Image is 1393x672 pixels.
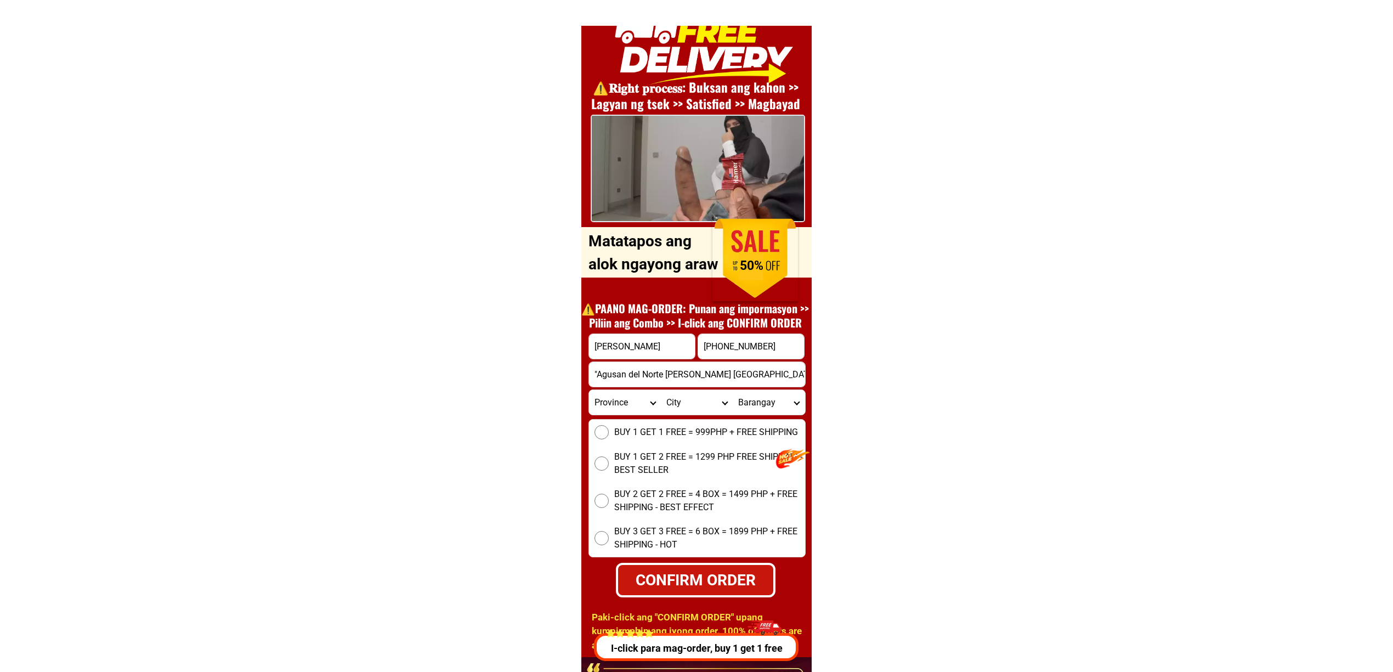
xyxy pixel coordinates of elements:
h1: ⚠️️𝐑𝐢𝐠𝐡𝐭 𝐩𝐫𝐨𝐜𝐞𝐬𝐬: Buksan ang kahon >> Lagyan ng tsek >> Satisfied >> Magbayad [576,80,815,112]
span: BUY 3 GET 3 FREE = 6 BOX = 1899 PHP + FREE SHIPPING - HOT [614,525,805,551]
h1: ⚠️️PAANO MAG-ORDER: Punan ang impormasyon >> Piliin ang Combo >> I-click ang CONFIRM ORDER [576,301,815,330]
div: CONFIRM ORDER [618,568,773,591]
select: Select province [589,390,661,415]
input: Input address [589,362,805,387]
span: BUY 1 GET 2 FREE = 1299 PHP FREE SHIPPING - BEST SELLER [614,450,805,477]
input: BUY 2 GET 2 FREE = 4 BOX = 1499 PHP + FREE SHIPPING - BEST EFFECT [594,494,609,508]
input: Input full_name [589,334,695,359]
p: I-click para mag-order, buy 1 get 1 free [591,641,802,656]
select: Select commune [733,390,805,415]
input: Input phone_number [698,334,804,359]
span: BUY 2 GET 2 FREE = 4 BOX = 1499 PHP + FREE SHIPPING - BEST EFFECT [614,488,805,514]
h1: 50% [724,258,779,274]
input: BUY 1 GET 2 FREE = 1299 PHP FREE SHIPPING - BEST SELLER [594,456,609,471]
span: BUY 1 GET 1 FREE = 999PHP + FREE SHIPPING [614,426,798,439]
h1: ORDER DITO [620,221,792,269]
h1: Paki-click ang "CONFIRM ORDER" upang kumpirmahin ang iyong order. 100% of orders are anonymous an... [592,611,808,667]
input: BUY 3 GET 3 FREE = 6 BOX = 1899 PHP + FREE SHIPPING - HOT [594,531,609,545]
p: Matatapos ang alok ngayong araw [588,230,723,276]
input: BUY 1 GET 1 FREE = 999PHP + FREE SHIPPING [594,425,609,439]
select: Select district [661,390,733,415]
